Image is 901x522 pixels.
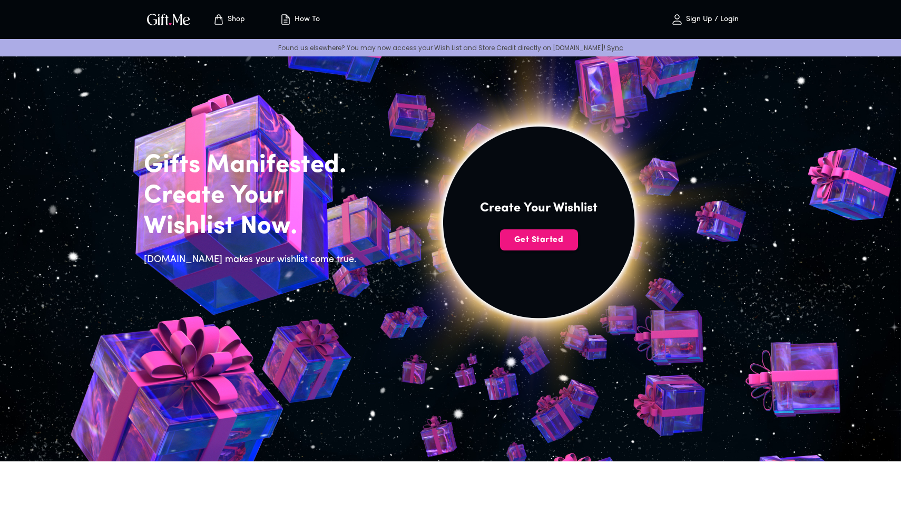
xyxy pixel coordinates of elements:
[607,43,623,52] a: Sync
[279,13,292,26] img: how-to.svg
[8,43,893,52] p: Found us elsewhere? You may now access your Wish List and Store Credit directly on [DOMAIN_NAME]!
[480,200,598,217] h4: Create Your Wishlist
[652,3,757,36] button: Sign Up / Login
[270,3,328,36] button: How To
[500,229,578,250] button: Get Started
[144,211,363,242] h2: Wishlist Now.
[144,181,363,211] h2: Create Your
[144,13,193,26] button: GiftMe Logo
[292,15,320,24] p: How To
[302,9,776,459] img: hero_sun.png
[225,15,245,24] p: Shop
[145,12,192,27] img: GiftMe Logo
[144,253,363,267] h6: [DOMAIN_NAME] makes your wishlist come true.
[200,3,258,36] button: Store page
[683,15,739,24] p: Sign Up / Login
[144,150,363,181] h2: Gifts Manifested.
[500,234,578,246] span: Get Started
